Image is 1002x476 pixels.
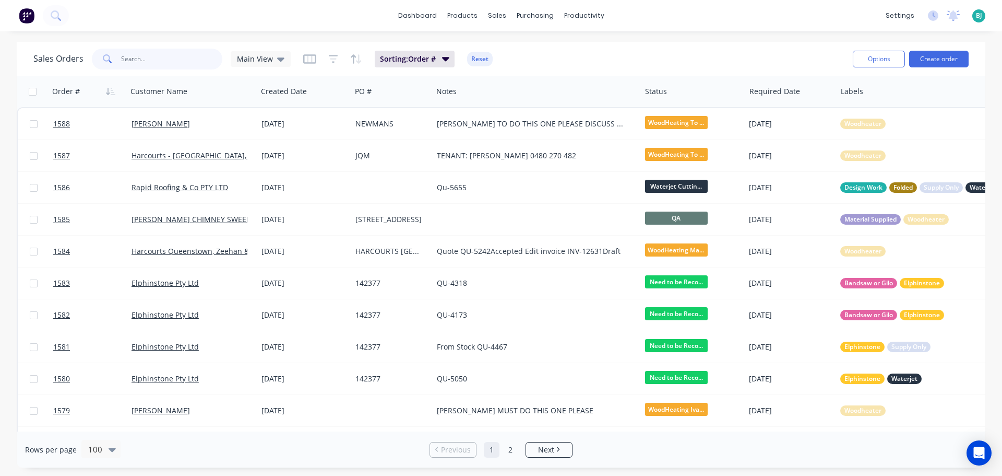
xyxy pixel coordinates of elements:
div: products [442,8,483,24]
span: Material Supplied [844,214,897,225]
a: 1580 [53,363,132,394]
span: WoodHeating To ... [645,148,708,161]
div: QU-4318 [437,278,627,288]
div: [DATE] [261,182,347,193]
span: Woodheater [844,150,881,161]
button: Design WorkFoldedSupply OnlyWaterjet [840,182,1000,193]
span: Waterjet Cuttin... [645,180,708,193]
div: [DATE] [749,214,832,225]
div: [PERSON_NAME] MUST DO THIS ONE PLEASE [437,405,627,416]
div: Required Date [749,86,800,97]
img: Factory [19,8,34,24]
div: [DATE] [261,405,347,416]
div: 142377 [355,374,425,384]
span: Woodheater [844,405,881,416]
a: [PERSON_NAME] [132,405,190,415]
h1: Sales Orders [33,54,83,64]
div: From Stock QU-4467 [437,342,627,352]
div: Created Date [261,86,307,97]
button: Woodheater [840,119,886,129]
span: Previous [441,445,471,455]
button: Bandsaw or GiloElphinstone [840,278,944,288]
a: Elphinstone Pty Ltd [132,310,199,320]
span: Elphinstone [904,278,940,288]
div: HARCOURTS [GEOGRAPHIC_DATA] [355,246,425,257]
div: [DATE] [749,342,832,352]
span: Next [538,445,554,455]
span: Supply Only [924,182,959,193]
span: Bandsaw or Gilo [844,278,893,288]
a: dashboard [393,8,442,24]
div: [DATE] [261,214,347,225]
button: Material SuppliedWoodheater [840,214,949,225]
div: [DATE] [261,310,347,320]
button: ElphinstoneSupply Only [840,342,931,352]
span: WoodHeating Mar... [645,243,708,257]
a: Harcourts - [GEOGRAPHIC_DATA], Rosebery, [GEOGRAPHIC_DATA] [132,150,356,160]
span: Elphinstone [904,310,940,320]
span: BJ [976,11,982,20]
span: 1588 [53,119,70,129]
a: Next page [526,445,572,455]
div: TENANT: [PERSON_NAME] 0480 270 482 [437,150,627,161]
button: Create order [909,51,969,67]
div: [PERSON_NAME] TO DO THIS ONE PLEASE DISCUSS WITH [PERSON_NAME] [437,119,627,129]
div: QU-4173 [437,310,627,320]
div: Order # [52,86,80,97]
a: 1583 [53,268,132,299]
div: Customer Name [130,86,187,97]
span: Folded [893,182,913,193]
span: 1583 [53,278,70,288]
div: QU-5050 [437,374,627,384]
div: Notes [436,86,457,97]
div: [DATE] [749,150,832,161]
div: 142377 [355,310,425,320]
button: ElphinstoneWaterjet [840,374,922,384]
span: Woodheater [908,214,945,225]
a: 1585 [53,204,132,235]
a: Harcourts Queenstown, Zeehan & [PERSON_NAME] [132,246,310,256]
span: 1585 [53,214,70,225]
input: Search... [121,49,223,69]
span: Bandsaw or Gilo [844,310,893,320]
div: [DATE] [261,342,347,352]
a: Page 1 is your current page [484,442,499,458]
div: settings [880,8,920,24]
div: [DATE] [749,405,832,416]
button: Options [853,51,905,67]
a: Elphinstone Pty Ltd [132,278,199,288]
div: Open Intercom Messenger [967,440,992,466]
a: Rapid Roofing & Co PTY LTD [132,182,228,192]
span: 1580 [53,374,70,384]
div: Labels [841,86,863,97]
span: QA [645,212,708,225]
div: [DATE] [749,182,832,193]
a: [PERSON_NAME] [132,119,190,129]
div: [STREET_ADDRESS] [355,214,425,225]
div: PO # [355,86,372,97]
span: Need to be Reco... [645,307,708,320]
a: 1581 [53,331,132,363]
button: Woodheater [840,405,886,416]
div: productivity [559,8,610,24]
div: 142377 [355,342,425,352]
span: 1587 [53,150,70,161]
a: 1586 [53,172,132,203]
div: sales [483,8,511,24]
span: 1584 [53,246,70,257]
span: Woodheater [844,119,881,129]
div: [DATE] [261,278,347,288]
span: Elphinstone [844,374,880,384]
span: Main View [237,53,273,64]
div: [DATE] [749,310,832,320]
div: Qu-5655 [437,182,627,193]
span: Rows per page [25,445,77,455]
span: 1581 [53,342,70,352]
span: Woodheater [844,246,881,257]
button: Woodheater [840,246,886,257]
a: Elphinstone Pty Ltd [132,374,199,384]
button: Sorting:Order # [375,51,455,67]
a: [PERSON_NAME] CHIMNEY SWEEPS [132,214,255,224]
span: WoodHeating Iva... [645,403,708,416]
ul: Pagination [425,442,577,458]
